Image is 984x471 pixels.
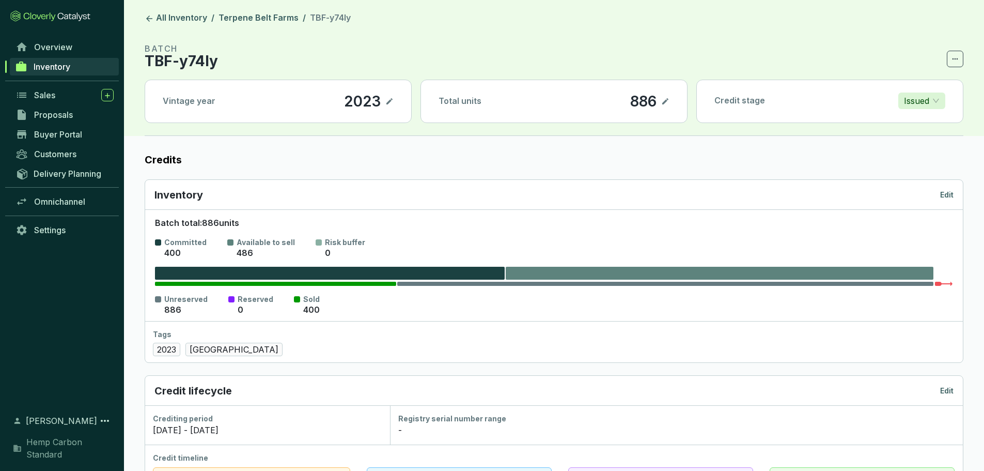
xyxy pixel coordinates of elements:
[34,110,73,120] span: Proposals
[10,221,119,239] a: Settings
[398,424,955,436] div: -
[153,414,382,424] div: Crediting period
[155,218,952,229] p: Batch total: 886 units
[10,106,119,124] a: Proposals
[343,93,381,110] p: 2023
[940,386,954,396] p: Edit
[153,424,382,436] div: [DATE] - [DATE]
[303,12,306,25] li: /
[238,294,273,305] p: Reserved
[940,190,954,200] p: Edit
[34,62,70,72] span: Inventory
[439,96,481,107] p: Total units
[310,12,351,23] span: TBF-y74ly
[238,305,243,316] p: 0
[325,248,331,258] span: 0
[154,384,232,398] p: Credit lifecycle
[34,225,66,235] span: Settings
[303,305,320,316] p: 400
[34,90,55,100] span: Sales
[143,12,209,25] a: All Inventory
[164,237,207,248] p: Committed
[34,169,101,179] span: Delivery Planning
[216,12,301,25] a: Terpene Belt Farms
[237,248,253,259] p: 486
[10,193,119,210] a: Omnichannel
[163,96,215,107] p: Vintage year
[164,305,181,316] p: 886
[398,414,955,424] div: Registry serial number range
[26,415,97,427] span: [PERSON_NAME]
[26,436,114,461] span: Hemp Carbon Standard
[185,343,283,356] span: [GEOGRAPHIC_DATA]
[714,95,765,107] p: Credit stage
[145,42,218,55] p: BATCH
[164,294,208,305] p: Unreserved
[211,12,214,25] li: /
[237,237,295,248] p: Available to sell
[34,149,76,159] span: Customers
[904,93,929,109] p: Issued
[630,93,657,110] p: 886
[164,248,181,259] p: 400
[10,126,119,143] a: Buyer Portal
[153,329,955,340] div: Tags
[34,129,82,140] span: Buyer Portal
[303,294,320,305] p: Sold
[10,145,119,163] a: Customers
[10,58,119,75] a: Inventory
[145,55,218,67] p: TBF-y74ly
[10,165,119,182] a: Delivery Planning
[153,343,180,356] span: 2023
[154,188,203,202] p: Inventory
[145,153,963,167] label: Credits
[153,453,955,463] div: Credit timeline
[325,237,365,248] p: Risk buffer
[10,86,119,104] a: Sales
[34,42,72,52] span: Overview
[10,38,119,56] a: Overview
[34,196,85,207] span: Omnichannel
